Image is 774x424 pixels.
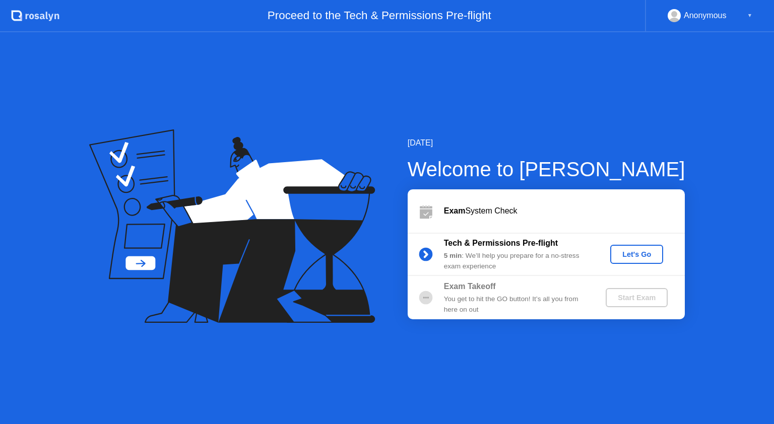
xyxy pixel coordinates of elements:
[444,206,466,215] b: Exam
[444,251,589,271] div: : We’ll help you prepare for a no-stress exam experience
[747,9,752,22] div: ▼
[610,294,664,302] div: Start Exam
[444,252,462,259] b: 5 min
[684,9,727,22] div: Anonymous
[408,137,685,149] div: [DATE]
[444,239,558,247] b: Tech & Permissions Pre-flight
[614,250,659,258] div: Let's Go
[610,245,663,264] button: Let's Go
[444,205,685,217] div: System Check
[408,154,685,184] div: Welcome to [PERSON_NAME]
[606,288,668,307] button: Start Exam
[444,294,589,315] div: You get to hit the GO button! It’s all you from here on out
[444,282,496,291] b: Exam Takeoff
